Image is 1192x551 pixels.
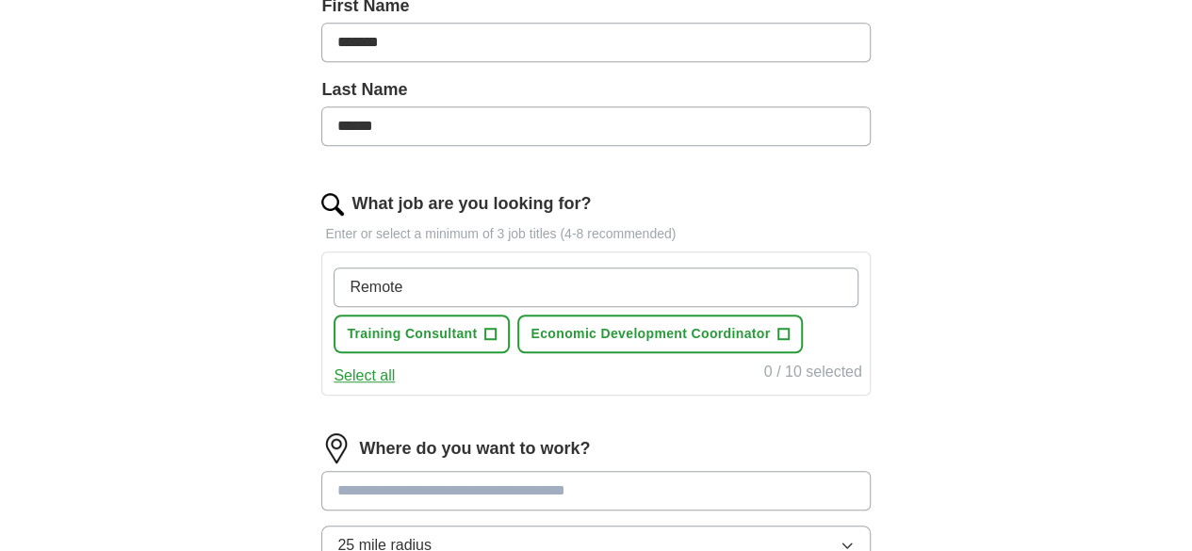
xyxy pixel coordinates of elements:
label: Last Name [321,77,870,103]
button: Select all [334,365,395,387]
button: Training Consultant [334,315,510,353]
div: 0 / 10 selected [764,361,862,387]
p: Enter or select a minimum of 3 job titles (4-8 recommended) [321,224,870,244]
label: What job are you looking for? [351,191,591,217]
img: search.png [321,193,344,216]
input: Type a job title and press enter [334,267,857,307]
button: Economic Development Coordinator [517,315,803,353]
span: Training Consultant [347,324,477,344]
img: location.png [321,433,351,463]
span: Economic Development Coordinator [531,324,770,344]
label: Where do you want to work? [359,436,590,462]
